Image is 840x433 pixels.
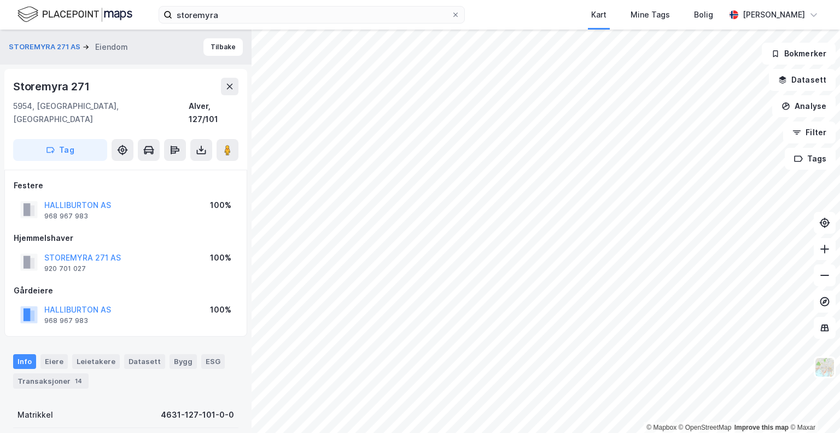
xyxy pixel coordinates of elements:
[73,376,84,386] div: 14
[694,8,713,21] div: Bolig
[631,8,670,21] div: Mine Tags
[762,43,836,65] button: Bokmerker
[679,424,732,431] a: OpenStreetMap
[785,380,840,433] iframe: Chat Widget
[170,354,197,368] div: Bygg
[743,8,805,21] div: [PERSON_NAME]
[210,303,231,316] div: 100%
[17,408,53,422] div: Matrikkel
[13,354,36,368] div: Info
[814,357,835,378] img: Z
[44,316,88,325] div: 968 967 983
[172,7,447,23] input: Søk på adresse, matrikkel, gårdeiere, leietakere eller personer
[95,41,128,54] div: Eiendom
[13,373,89,389] div: Transaksjoner
[14,179,238,192] div: Festere
[14,232,238,245] div: Hjemmelshaver
[201,354,225,368] div: ESG
[203,38,243,56] button: Tilbake
[72,354,120,368] div: Leietakere
[785,148,836,170] button: Tags
[40,354,68,368] div: Eiere
[734,424,789,431] a: Improve this map
[210,251,231,264] div: 100%
[591,8,606,21] div: Kart
[14,284,238,297] div: Gårdeiere
[161,408,234,422] div: 4631-127-101-0-0
[13,78,91,95] div: Storemyra 271
[17,5,132,24] img: logo.f888ab2527a4732fd821a326f86c7f29.svg
[772,95,836,117] button: Analyse
[44,212,88,221] div: 968 967 983
[189,100,238,126] div: Alver, 127/101
[783,122,836,143] button: Filter
[9,42,83,53] button: STOREMYRA 271 AS
[646,424,676,431] a: Mapbox
[13,139,107,161] button: Tag
[13,100,189,126] div: 5954, [GEOGRAPHIC_DATA], [GEOGRAPHIC_DATA]
[124,354,165,368] div: Datasett
[210,199,231,212] div: 100%
[44,264,86,273] div: 920 701 027
[769,69,836,91] button: Datasett
[785,380,840,433] div: Kontrollprogram for chat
